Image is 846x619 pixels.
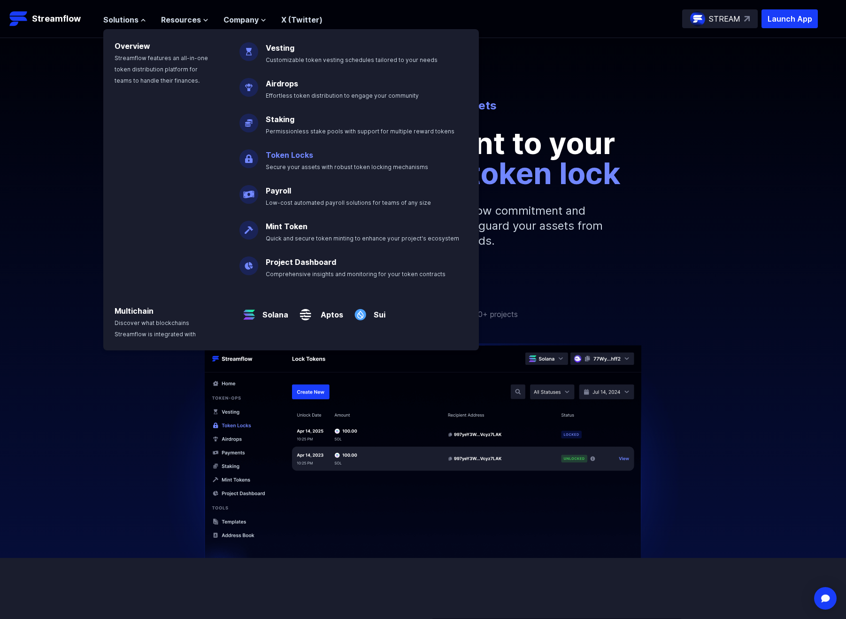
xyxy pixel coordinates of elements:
[9,9,28,28] img: Streamflow Logo
[315,302,343,320] a: Aptos
[351,298,370,324] img: Sui
[266,128,454,135] span: Permissionless stake pools with support for multiple reward tokens
[103,14,138,25] span: Solutions
[115,41,150,51] a: Overview
[239,298,259,324] img: Solana
[239,213,258,240] img: Mint Token
[266,115,294,124] a: Staking
[744,16,750,22] img: top-right-arrow.svg
[266,92,419,99] span: Effortless token distribution to engage your community
[296,298,315,324] img: Aptos
[370,302,385,320] a: Sui
[266,163,428,170] span: Secure your assets with robust token locking mechanisms
[266,79,298,88] a: Airdrops
[32,12,81,25] p: Streamflow
[266,235,459,242] span: Quick and secure token minting to enhance your project's ecosystem
[239,178,258,204] img: Payroll
[281,15,323,24] a: X (Twitter)
[161,14,201,25] span: Resources
[239,70,258,97] img: Airdrops
[266,186,291,195] a: Payroll
[239,35,258,61] img: Vesting
[115,54,208,84] span: Streamflow features an all-in-one token distribution platform for teams to handle their finances.
[469,155,621,191] span: token lock
[266,271,446,278] span: Comprehensive insights and monitoring for your token contracts
[709,13,740,24] p: STREAM
[266,43,294,53] a: Vesting
[266,222,308,231] a: Mint Token
[103,14,146,25] button: Solutions
[266,150,313,160] a: Token Locks
[266,56,438,63] span: Customizable token vesting schedules tailored to your needs
[9,9,94,28] a: Streamflow
[266,199,431,206] span: Low-cost automated payroll solutions for teams of any size
[155,343,691,581] img: Hero Image
[266,257,336,267] a: Project Dashboard
[239,142,258,168] img: Token Locks
[115,306,154,316] a: Multichain
[814,587,837,610] div: Open Intercom Messenger
[682,9,758,28] a: STREAM
[223,14,266,25] button: Company
[239,249,258,275] img: Project Dashboard
[259,302,288,320] a: Solana
[761,9,818,28] button: Launch App
[690,11,705,26] img: streamflow-logo-circle.png
[223,14,259,25] span: Company
[161,14,208,25] button: Resources
[239,106,258,132] img: Staking
[115,319,196,338] span: Discover what blockchains Streamflow is integrated with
